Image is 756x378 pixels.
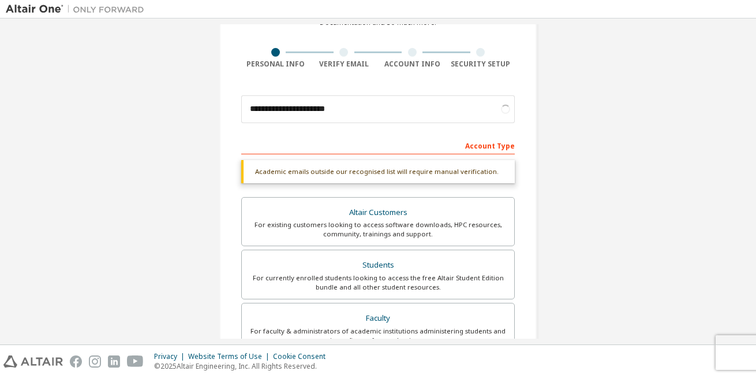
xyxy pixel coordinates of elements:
[3,355,63,368] img: altair_logo.svg
[70,355,82,368] img: facebook.svg
[188,352,273,361] div: Website Terms of Use
[310,60,379,69] div: Verify Email
[241,136,515,154] div: Account Type
[447,60,515,69] div: Security Setup
[249,327,507,345] div: For faculty & administrators of academic institutions administering students and accessing softwa...
[6,3,150,15] img: Altair One
[154,361,332,371] p: © 2025 Altair Engineering, Inc. All Rights Reserved.
[241,160,515,183] div: Academic emails outside our recognised list will require manual verification.
[154,352,188,361] div: Privacy
[273,352,332,361] div: Cookie Consent
[249,257,507,273] div: Students
[249,310,507,327] div: Faculty
[249,273,507,292] div: For currently enrolled students looking to access the free Altair Student Edition bundle and all ...
[89,355,101,368] img: instagram.svg
[378,60,447,69] div: Account Info
[249,205,507,221] div: Altair Customers
[127,355,144,368] img: youtube.svg
[108,355,120,368] img: linkedin.svg
[249,220,507,239] div: For existing customers looking to access software downloads, HPC resources, community, trainings ...
[241,60,310,69] div: Personal Info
